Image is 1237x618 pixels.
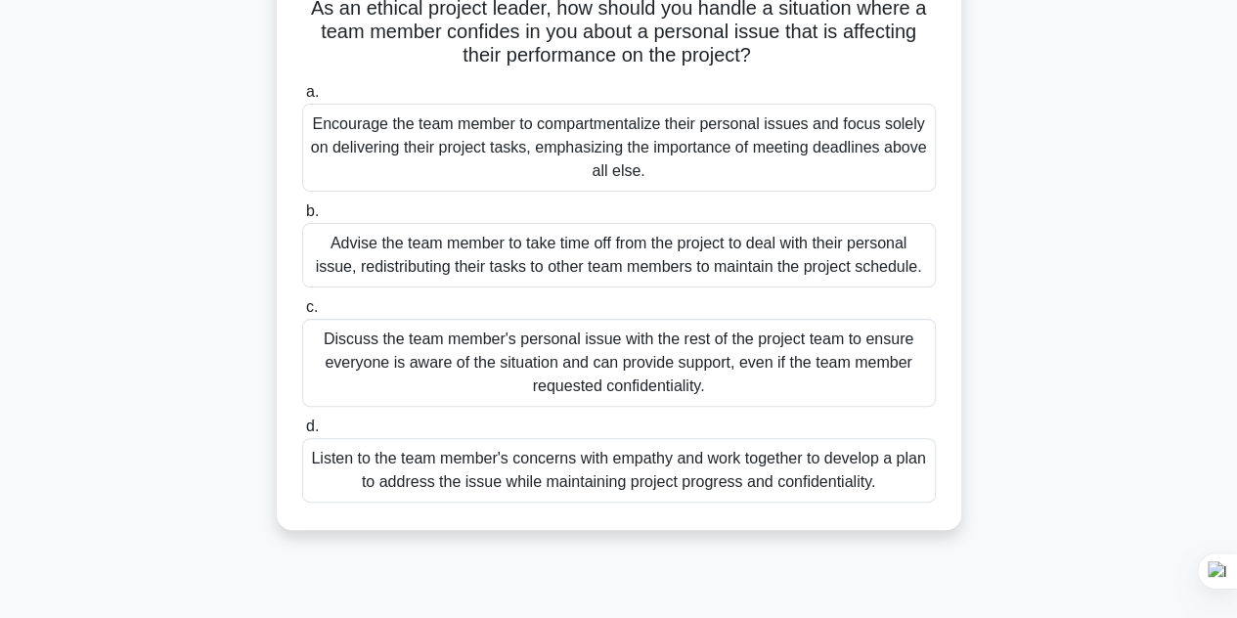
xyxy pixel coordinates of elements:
[302,438,936,503] div: Listen to the team member's concerns with empathy and work together to develop a plan to address ...
[302,319,936,407] div: Discuss the team member's personal issue with the rest of the project team to ensure everyone is ...
[302,223,936,287] div: Advise the team member to take time off from the project to deal with their personal issue, redis...
[306,83,319,100] span: a.
[302,104,936,192] div: Encourage the team member to compartmentalize their personal issues and focus solely on deliverin...
[306,298,318,315] span: c.
[306,418,319,434] span: d.
[306,202,319,219] span: b.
